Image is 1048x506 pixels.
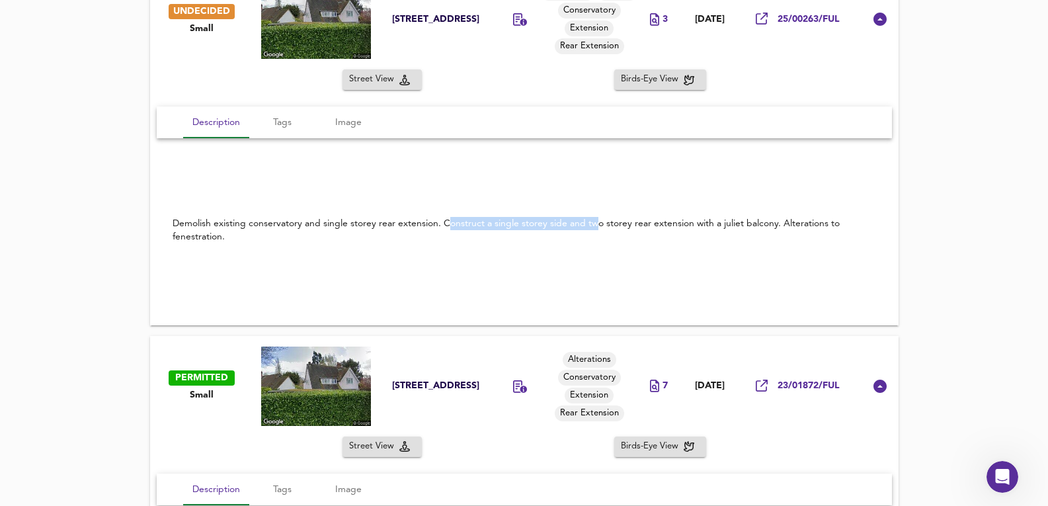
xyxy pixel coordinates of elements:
[558,372,621,384] span: Conservatory
[555,40,624,53] span: Rear Extension
[47,60,114,73] div: Support Agent
[778,13,840,26] span: 25/00263/FUL
[558,370,621,386] div: Conservatory
[621,72,684,87] span: Birds-Eye View
[349,439,399,454] span: Street View
[98,6,169,28] h1: Messages
[695,14,725,25] span: [DATE]
[558,3,621,19] div: Conservatory
[323,114,374,131] span: Image
[343,69,422,90] button: Street View
[116,60,154,73] div: • 1h ago
[987,461,1018,493] iframe: Intercom live chat
[169,4,235,19] div: UNDECIDED
[695,380,725,392] span: [DATE]
[392,380,482,392] div: [STREET_ADDRESS]
[191,114,241,131] span: Description
[190,22,214,35] span: Small
[872,11,888,27] svg: Show Details
[150,336,899,437] div: PERMITTEDSmall[STREET_ADDRESS]AlterationsConservatoryExtensionRear Extension7[DATE]23/01872/FUL
[563,354,616,366] span: Alterations
[15,46,42,73] img: Profile image for Support Agent
[257,482,307,498] span: Tags
[190,389,214,401] span: Small
[555,38,624,54] div: Rear Extension
[169,370,235,386] div: PERMITTED
[513,380,528,396] div: Demolish existing conservatory and small rear extension. Construct a single storey side and rear ...
[173,417,223,427] span: Messages
[257,114,307,131] span: Tags
[150,69,899,325] div: UNDECIDEDSmall[STREET_ADDRESS]AlterationsBalconyConservatoryExtensionRear Extension3[DATE]25/0026...
[513,13,528,28] div: Demolish existing conservatory and single storey rear extension. Construct a single storey side a...
[323,482,374,498] span: Image
[173,217,876,243] div: Demolish existing conservatory and single storey rear extension. Construct a single storey side a...
[392,13,482,26] div: [STREET_ADDRESS]
[343,437,422,457] button: Street View
[349,72,399,87] span: Street View
[565,21,614,36] div: Extension
[614,69,706,90] button: Birds-Eye View
[555,407,624,420] span: Rear Extension
[663,13,668,26] span: 3
[191,482,241,498] span: Description
[232,5,256,29] div: Close
[563,352,616,368] div: Alterations
[565,22,614,35] span: Extension
[565,388,614,403] div: Extension
[778,380,840,392] span: 23/01872/FUL
[614,437,706,457] button: Birds-Eye View
[52,417,79,427] span: Home
[872,378,888,394] svg: Show Details
[663,380,668,392] span: 7
[565,390,614,402] span: Extension
[47,47,641,58] span: Since I haven't heard from you in 5 minutes, I'll close this conversation, but if you need any mo...
[261,347,372,426] img: streetview
[132,384,264,437] button: Messages
[555,405,624,421] div: Rear Extension
[558,5,621,17] span: Conservatory
[621,439,684,454] span: Birds-Eye View
[73,344,192,370] button: Ask a question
